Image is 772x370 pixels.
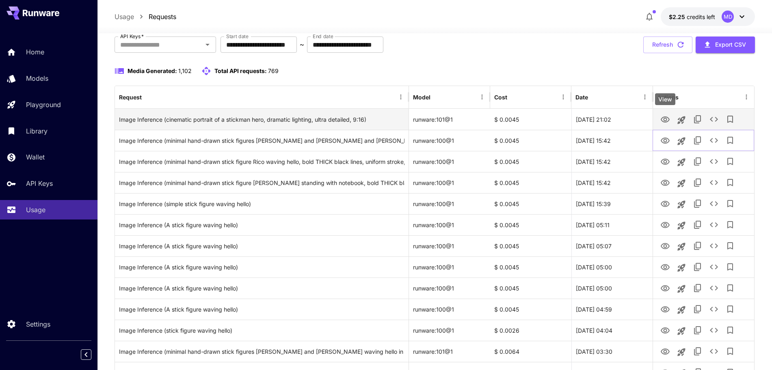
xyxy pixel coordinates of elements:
a: Usage [115,12,134,22]
button: Copy TaskUUID [690,196,706,212]
button: Sort [589,91,600,103]
button: Sort [143,91,154,103]
button: See details [706,259,722,275]
button: Collapse sidebar [81,349,91,360]
div: runware:100@1 [409,235,490,256]
p: Requests [149,12,176,22]
button: View [657,343,673,359]
p: Models [26,73,48,83]
p: API Keys [26,179,53,188]
button: Launch in playground [673,344,690,360]
button: View [657,153,673,170]
button: Launch in playground [673,175,690,191]
div: Click to copy prompt [119,151,404,172]
div: Click to copy prompt [119,299,404,320]
div: $ 0.0045 [490,109,571,130]
button: Launch in playground [673,217,690,234]
span: credits left [687,13,715,20]
div: runware:100@1 [409,320,490,341]
button: Launch in playground [673,154,690,170]
div: runware:100@1 [409,193,490,214]
div: runware:100@1 [409,172,490,193]
button: See details [706,196,722,212]
button: Menu [639,91,651,103]
div: Click to copy prompt [119,341,404,362]
button: Copy TaskUUID [690,280,706,296]
div: 23 Sep, 2025 05:07 [571,235,653,256]
div: Request [119,94,142,101]
div: Collapse sidebar [87,347,97,362]
button: Launch in playground [673,302,690,318]
button: See details [706,280,722,296]
span: $2.25 [669,13,687,20]
button: Add to library [722,343,738,359]
div: View [655,93,675,105]
div: $ 0.0045 [490,214,571,235]
span: Media Generated: [128,67,177,74]
button: See details [706,153,722,170]
button: Launch in playground [673,323,690,339]
button: Add to library [722,111,738,127]
button: View [657,280,673,296]
button: $2.24634MD [661,7,755,26]
button: Add to library [722,259,738,275]
button: Copy TaskUUID [690,301,706,317]
div: 23 Sep, 2025 15:39 [571,193,653,214]
button: See details [706,322,722,338]
button: Copy TaskUUID [690,111,706,127]
button: Menu [476,91,488,103]
button: Open [202,39,213,50]
div: 23 Sep, 2025 04:59 [571,299,653,320]
button: View [657,111,673,127]
p: Home [26,47,44,57]
div: Model [413,94,430,101]
button: Copy TaskUUID [690,238,706,254]
div: $ 0.0045 [490,193,571,214]
div: runware:101@1 [409,109,490,130]
p: Library [26,126,48,136]
div: Click to copy prompt [119,320,404,341]
div: runware:100@1 [409,299,490,320]
button: See details [706,217,722,233]
button: Launch in playground [673,112,690,128]
button: Refresh [643,37,692,53]
nav: breadcrumb [115,12,176,22]
div: 23 Sep, 2025 05:00 [571,277,653,299]
p: ~ [300,40,304,49]
div: Click to copy prompt [119,215,404,235]
div: Cost [494,94,507,101]
button: View [657,216,673,233]
p: Wallet [26,152,45,162]
div: 23 Sep, 2025 04:04 [571,320,653,341]
button: View [657,301,673,317]
button: View [657,322,673,338]
button: Copy TaskUUID [690,217,706,233]
label: End date [313,33,333,40]
div: $ 0.0045 [490,130,571,151]
div: 23 Sep, 2025 05:00 [571,256,653,277]
button: Copy TaskUUID [690,322,706,338]
div: Date [575,94,588,101]
button: Copy TaskUUID [690,174,706,191]
span: 1,102 [178,67,192,74]
label: Start date [226,33,249,40]
div: runware:100@1 [409,130,490,151]
button: See details [706,111,722,127]
p: Playground [26,100,61,110]
span: Total API requests: [214,67,267,74]
div: Chat Widget [731,331,772,370]
label: API Keys [120,33,144,40]
button: Sort [508,91,519,103]
button: View [657,132,673,148]
button: Launch in playground [673,239,690,255]
div: Click to copy prompt [119,194,404,214]
div: $ 0.0045 [490,172,571,193]
div: $ 0.0045 [490,235,571,256]
div: 23 Sep, 2025 15:42 [571,130,653,151]
div: $ 0.0026 [490,320,571,341]
button: Menu [395,91,407,103]
div: $ 0.0045 [490,151,571,172]
button: View [657,237,673,254]
button: View [657,195,673,212]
